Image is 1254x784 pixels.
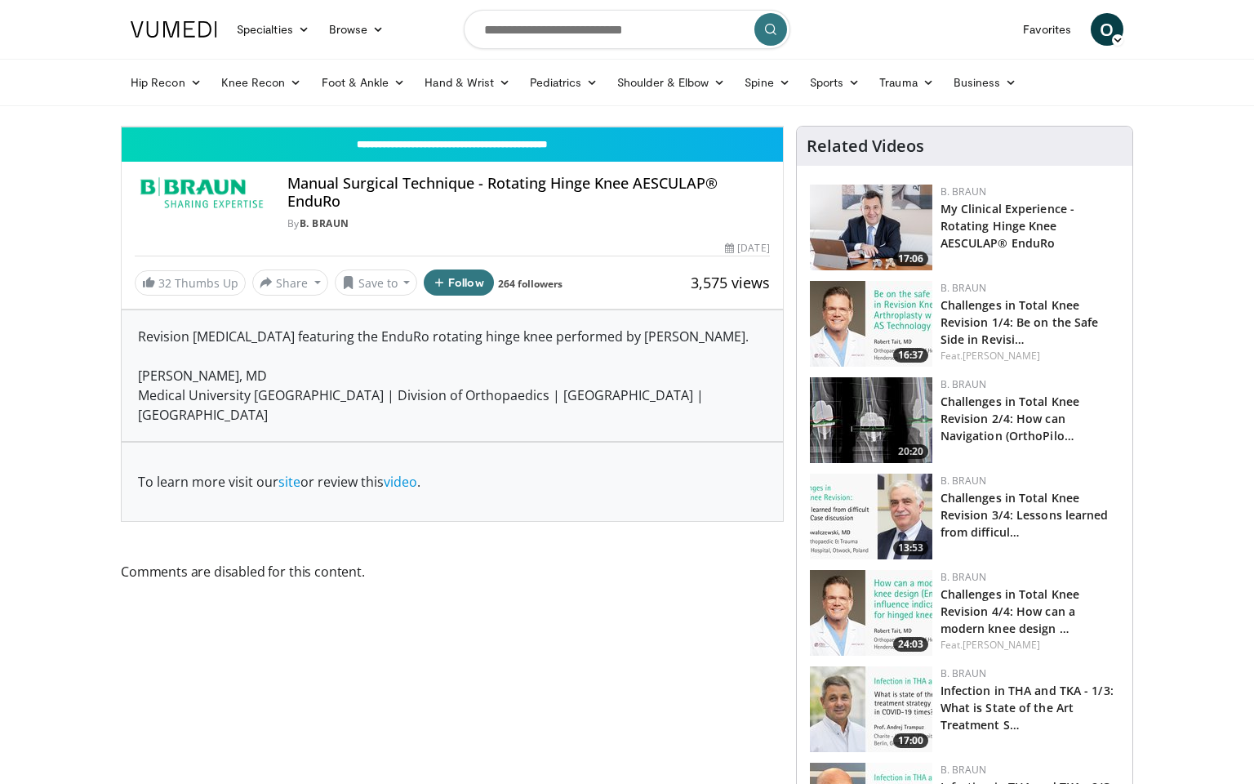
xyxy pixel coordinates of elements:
span: 17:00 [893,733,928,748]
a: B. Braun [940,666,986,680]
a: [PERSON_NAME] [963,638,1040,652]
a: Shoulder & Elbow [607,66,735,99]
a: B. Braun [940,377,986,391]
img: 362642ab-4758-43d3-89a0-6d17c12661e3.150x105_q85_crop-smart_upscale.jpg [810,185,932,270]
img: VuMedi Logo [131,21,217,38]
a: Foot & Ankle [312,66,416,99]
a: 20:20 [810,377,932,463]
a: B. Braun [940,281,986,295]
button: Save to [335,269,418,296]
a: 32 Thumbs Up [135,270,246,296]
span: or review this [300,473,384,491]
span: 20:20 [893,444,928,459]
a: B. Braun [940,763,986,777]
img: B. Braun [135,175,268,214]
a: B. Braun [940,474,986,488]
a: Hip Recon [121,66,211,99]
a: Trauma [869,66,944,99]
span: 13:53 [893,541,928,555]
div: [DATE] [725,241,769,256]
a: Favorites [1013,13,1081,46]
span: Comments are disabled for this content. [121,561,784,582]
h4: Manual Surgical Technique - Rotating Hinge Knee AESCULAP® EnduRo [287,175,770,210]
a: My Clinical Experience - Rotating Hinge Knee AESCULAP® EnduRo [940,201,1074,251]
a: 13:53 [810,474,932,559]
a: Browse [319,13,394,46]
span: 16:37 [893,348,928,363]
a: Infection in THA and TKA - 1/3: What is State of the Art Treatment S… [940,683,1114,733]
div: Revision [MEDICAL_DATA] featuring the EnduRo rotating hinge knee performed by [PERSON_NAME]. [PER... [122,310,783,441]
img: 9048441f-7d76-45e2-9418-90d718a2b6bd.150x105_q85_crop-smart_upscale.jpg [810,281,932,367]
div: Feat. [940,349,1119,363]
a: 24:03 [810,570,932,656]
span: 24:03 [893,637,928,652]
span: . [417,473,420,491]
img: 1bb107d5-7c93-4022-800f-e15a98cdf6be.150x105_q85_crop-smart_upscale.jpg [810,570,932,656]
button: Follow [424,269,494,296]
a: [PERSON_NAME] [963,349,1040,363]
a: Knee Recon [211,66,312,99]
a: 264 followers [498,277,563,291]
img: ed42e859-f3d8-4027-b228-6ec84fff8464.150x105_q85_crop-smart_upscale.jpg [810,666,932,752]
input: Search topics, interventions [464,10,790,49]
a: Pediatrics [520,66,607,99]
div: By [287,216,770,231]
a: B. Braun [940,570,986,584]
h4: Related Videos [807,136,924,156]
a: Hand & Wrist [415,66,520,99]
button: Share [252,269,328,296]
img: 4af0ee73-700e-44bd-ae0a-d60cb752c21f.150x105_q85_crop-smart_upscale.jpg [810,377,932,463]
div: Feat. [940,638,1119,653]
a: site [278,473,300,491]
a: 16:37 [810,281,932,367]
span: 17:06 [893,252,928,266]
span: To learn more visit our [138,473,278,491]
a: Challenges in Total Knee Revision 1/4: Be on the Safe Side in Revisi… [940,297,1099,347]
a: Specialties [227,13,319,46]
a: B. Braun [940,185,986,198]
a: 17:00 [810,666,932,752]
a: Business [944,66,1027,99]
a: Sports [800,66,870,99]
span: 3,575 views [691,273,770,292]
a: B. Braun [300,216,349,230]
a: 17:06 [810,185,932,270]
img: a6bf4e2e-1a63-40cb-afb3-c415a322464f.150x105_q85_crop-smart_upscale.jpg [810,474,932,559]
a: video [384,473,417,491]
a: O [1091,13,1123,46]
a: Spine [735,66,799,99]
a: Challenges in Total Knee Revision 2/4: How can Navigation (OrthoPilo… [940,394,1079,443]
span: 32 [158,275,171,291]
a: Challenges in Total Knee Revision 4/4: How can a modern knee design … [940,586,1079,636]
a: Challenges in Total Knee Revision 3/4: Lessons learned from difficul… [940,490,1109,540]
